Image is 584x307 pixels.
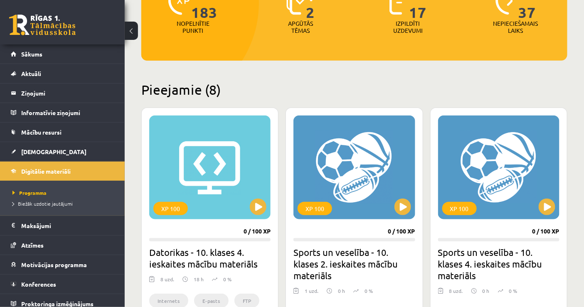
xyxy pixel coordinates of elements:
[141,81,567,98] h2: Pieejamie (8)
[11,103,114,122] a: Informatīvie ziņojumi
[12,189,47,196] span: Programma
[338,287,345,295] p: 0 h
[12,189,116,196] a: Programma
[284,20,317,34] p: Apgūtās tēmas
[223,275,232,283] p: 0 %
[293,246,415,281] h2: Sports un veselība - 10. klases 2. ieskaites mācību materiāls
[298,202,332,215] div: XP 100
[11,255,114,274] a: Motivācijas programma
[11,275,114,294] a: Konferences
[11,236,114,255] a: Atzīmes
[21,70,41,77] span: Aktuāli
[11,123,114,142] a: Mācību resursi
[438,246,559,281] h2: Sports un veselība - 10. klases 4. ieskaites mācību materiāls
[21,280,56,288] span: Konferences
[365,287,373,295] p: 0 %
[12,200,73,207] span: Biežāk uzdotie jautājumi
[9,15,76,35] a: Rīgas 1. Tālmācības vidusskola
[11,142,114,161] a: [DEMOGRAPHIC_DATA]
[21,84,114,103] legend: Ziņojumi
[21,50,42,58] span: Sākums
[177,20,209,34] p: Nopelnītie punkti
[21,103,114,122] legend: Informatīvie ziņojumi
[21,148,86,155] span: [DEMOGRAPHIC_DATA]
[21,167,71,175] span: Digitālie materiāli
[12,200,116,207] a: Biežāk uzdotie jautājumi
[11,44,114,64] a: Sākums
[160,275,174,288] div: 8 uzd.
[11,84,114,103] a: Ziņojumi
[305,287,318,300] div: 1 uzd.
[194,275,204,283] p: 18 h
[21,261,87,268] span: Motivācijas programma
[483,287,490,295] p: 0 h
[509,287,517,295] p: 0 %
[392,20,424,34] p: Izpildīti uzdevumi
[449,287,463,300] div: 8 uzd.
[442,202,477,215] div: XP 100
[153,202,188,215] div: XP 100
[11,162,114,181] a: Digitālie materiāli
[493,20,538,34] p: Nepieciešamais laiks
[21,216,114,235] legend: Maksājumi
[21,128,62,136] span: Mācību resursi
[11,216,114,235] a: Maksājumi
[149,246,271,270] h2: Datorikas - 10. klases 4. ieskaites mācību materiāls
[11,64,114,83] a: Aktuāli
[21,241,44,249] span: Atzīmes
